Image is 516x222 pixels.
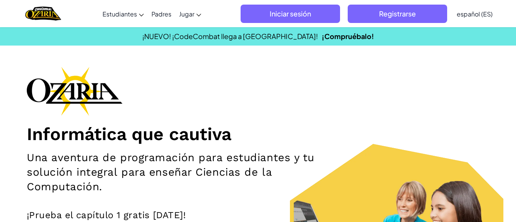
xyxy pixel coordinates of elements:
[457,10,493,18] span: español (ES)
[25,6,61,21] img: Home
[27,209,489,221] p: ¡Prueba el capítulo 1 gratis [DATE]!
[348,5,447,23] button: Registrarse
[27,67,122,116] img: Ozaria branding logo
[453,3,496,24] a: español (ES)
[175,3,205,24] a: Jugar
[103,10,137,18] span: Estudiantes
[142,32,318,41] span: ¡NUEVO! ¡CodeCombat llega a [GEOGRAPHIC_DATA]!
[148,3,175,24] a: Padres
[179,10,194,18] span: Jugar
[27,150,337,194] h2: Una aventura de programación para estudiantes y tu solución integral para enseñar Ciencias de la ...
[27,123,489,145] h1: Informática que cautiva
[25,6,61,21] a: Ozaria by CodeCombat logo
[241,5,340,23] button: Iniciar sesión
[322,32,374,41] a: ¡Compruébalo!
[99,3,148,24] a: Estudiantes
